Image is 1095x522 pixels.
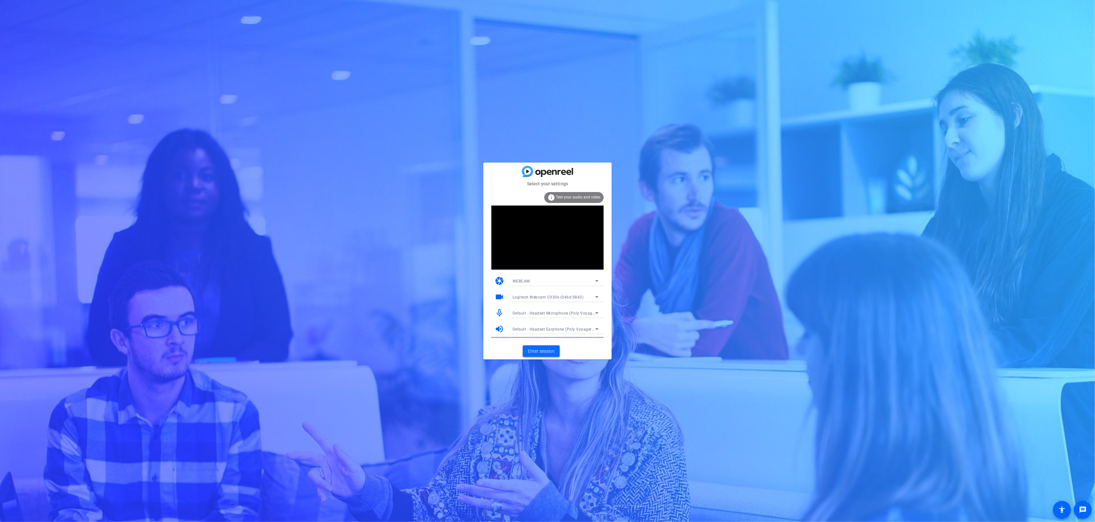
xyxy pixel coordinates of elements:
[1058,506,1066,514] mat-icon: accessibility
[547,194,555,201] mat-icon: info
[495,308,504,318] mat-icon: mic_none
[495,324,504,334] mat-icon: volume_up
[513,326,640,332] span: Default - Headset Earphone (Poly Voyager 4320 Series) (047f:0167)
[495,292,504,302] mat-icon: videocam
[528,348,555,355] span: Enter session
[1079,506,1087,514] mat-icon: message
[495,276,504,286] mat-icon: camera
[483,180,612,187] mat-card-subtitle: Select your settings
[513,295,584,299] span: Logitech Webcam C930e (046d:0843)
[513,310,644,316] span: Default - Headset Microphone (Poly Voyager 4320 Series) (047f:0167)
[513,279,530,283] span: WEBCAM
[523,345,560,357] button: Enter session
[556,195,600,199] span: Test your audio and video
[522,166,573,177] img: blue-gradient.svg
